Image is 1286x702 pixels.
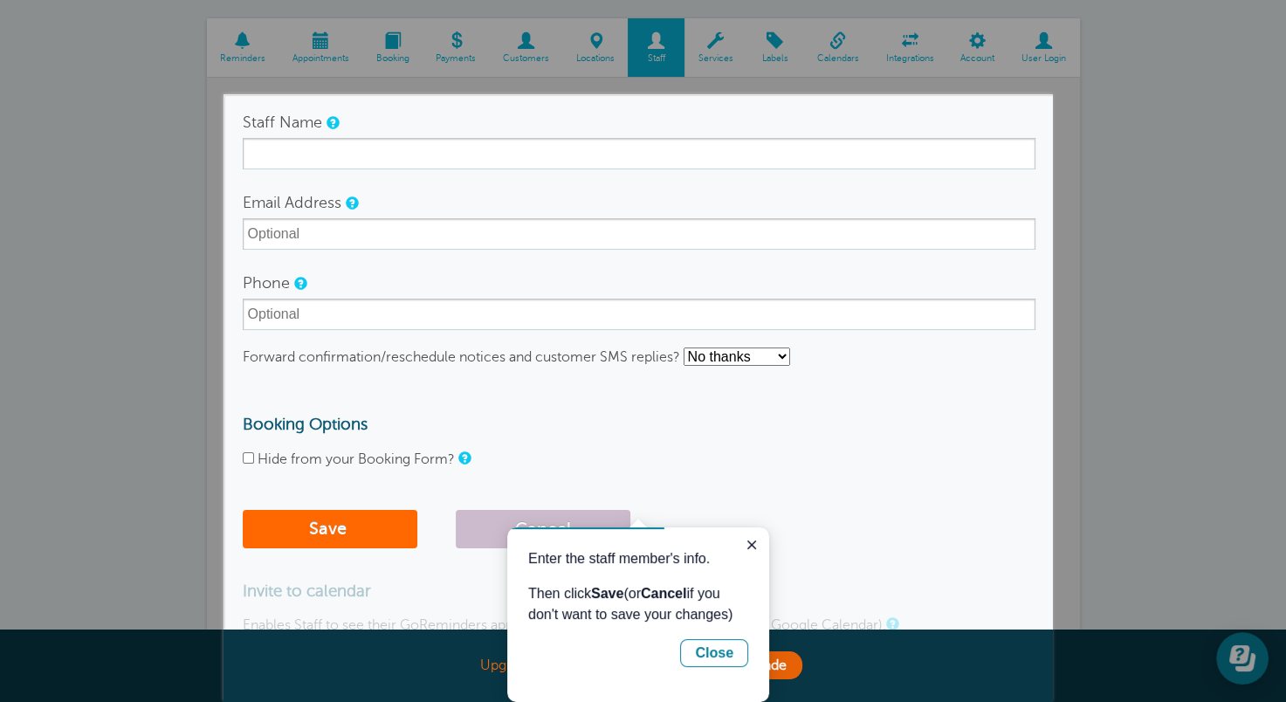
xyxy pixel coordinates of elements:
[886,618,897,630] a: Your Staff member will receive an email with instructions. They do not need to login to GoReminde...
[243,299,1035,330] input: Optional
[327,117,337,128] a: Staff Name will be placed in your reminder template if you add the Staff Name tag to your reminde...
[243,275,290,291] label: Phone
[243,617,1035,634] p: Enables Staff to see their GoReminders appointments in their own calendar (such as Google Calendar).
[456,510,630,548] button: Cancel
[294,278,305,289] a: To receive SMS replies – see setting below.
[243,195,341,210] label: Email Address
[243,218,1035,250] input: Optional
[507,527,769,702] iframe: tooltip
[346,197,356,209] a: Customer replies to email reminders will get sent here.
[243,415,1035,434] h3: Booking Options
[243,582,1035,601] h3: Invite to calendar
[458,452,469,464] a: Check the box to hide this staff member from customers using your booking form.
[258,451,455,467] label: Hide from your Booking Form?
[243,114,322,130] label: Staff Name
[243,510,417,548] button: Save
[243,349,680,365] label: Forward confirmation/reschedule notices and customer SMS replies?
